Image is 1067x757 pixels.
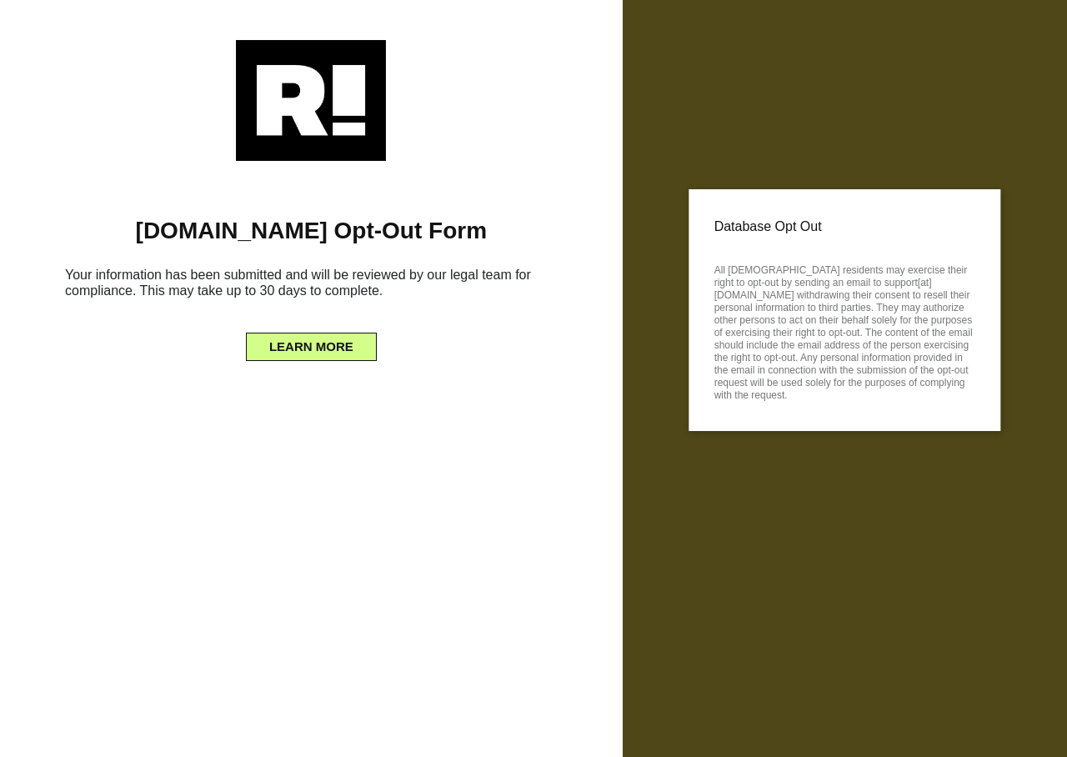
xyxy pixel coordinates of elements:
[25,217,598,245] h1: [DOMAIN_NAME] Opt-Out Form
[246,335,377,348] a: LEARN MORE
[714,214,975,239] p: Database Opt Out
[246,333,377,361] button: LEARN MORE
[714,259,975,402] p: All [DEMOGRAPHIC_DATA] residents may exercise their right to opt-out by sending an email to suppo...
[236,40,386,161] img: Retention.com
[25,260,598,312] h6: Your information has been submitted and will be reviewed by our legal team for compliance. This m...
